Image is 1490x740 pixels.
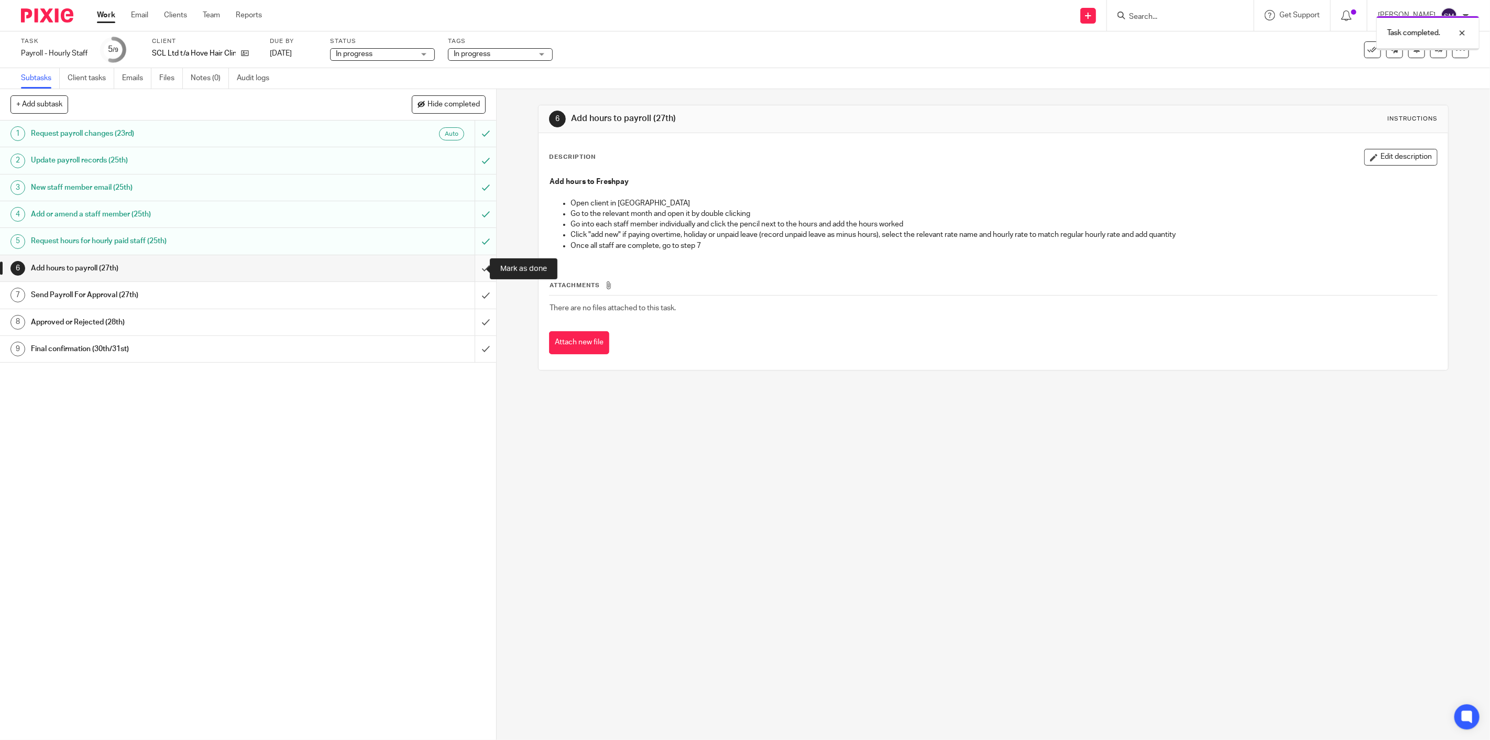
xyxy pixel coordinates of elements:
div: 2 [10,154,25,168]
h1: Update payroll records (25th) [31,153,320,168]
p: Description [549,153,596,161]
p: Once all staff are complete, go to step 7 [571,241,1437,251]
a: Subtasks [21,68,60,89]
label: Task [21,37,87,46]
label: Tags [448,37,553,46]
span: There are no files attached to this task. [550,304,676,312]
p: Task completed. [1387,28,1440,38]
a: Files [159,68,183,89]
a: Reports [236,10,262,20]
button: Attach new file [549,331,609,355]
a: Email [131,10,148,20]
h1: New staff member email (25th) [31,180,320,195]
h1: Add hours to payroll (27th) [572,113,1016,124]
a: Notes (0) [191,68,229,89]
label: Client [152,37,257,46]
label: Status [330,37,435,46]
a: Work [97,10,115,20]
div: 5 [108,43,118,56]
h1: Add hours to payroll (27th) [31,260,320,276]
span: Attachments [550,282,600,288]
img: svg%3E [1441,7,1458,24]
span: In progress [454,50,490,58]
button: + Add subtask [10,95,68,113]
p: Click "add new" if paying overtime, holiday or unpaid leave (record unpaid leave as minus hours),... [571,230,1437,240]
p: Go to the relevant month and open it by double clicking [571,209,1437,219]
div: 6 [549,111,566,127]
h1: Request payroll changes (23rd) [31,126,320,142]
div: 3 [10,180,25,195]
div: 4 [10,207,25,222]
span: [DATE] [270,50,292,57]
a: Clients [164,10,187,20]
strong: Add hours to Freshpay [550,178,629,186]
div: 9 [10,342,25,356]
img: Pixie [21,8,73,23]
h1: Request hours for hourly paid staff (25th) [31,233,320,249]
small: /9 [113,47,118,53]
h1: Add or amend a staff member (25th) [31,206,320,222]
p: Go into each staff member individually and click the pencil next to the hours and add the hours w... [571,219,1437,230]
p: Open client in [GEOGRAPHIC_DATA] [571,198,1437,209]
h1: Final confirmation (30th/31st) [31,341,320,357]
p: SCL Ltd t/a Hove Hair Clinic [152,48,236,59]
span: Hide completed [428,101,480,109]
label: Due by [270,37,317,46]
div: 1 [10,126,25,141]
a: Team [203,10,220,20]
div: Auto [439,127,464,140]
div: 7 [10,288,25,302]
a: Client tasks [68,68,114,89]
button: Edit description [1364,149,1438,166]
div: 5 [10,234,25,249]
h1: Approved or Rejected (28th) [31,314,320,330]
a: Audit logs [237,68,277,89]
div: Payroll - Hourly Staff [21,48,87,59]
button: Hide completed [412,95,486,113]
h1: Send Payroll For Approval (27th) [31,287,320,303]
span: In progress [336,50,372,58]
a: Emails [122,68,151,89]
div: 8 [10,315,25,330]
div: Instructions [1387,115,1438,123]
div: 6 [10,261,25,276]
